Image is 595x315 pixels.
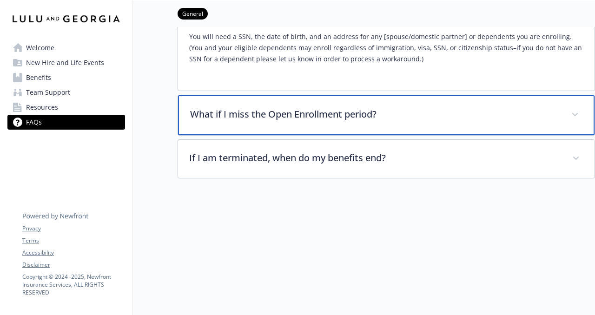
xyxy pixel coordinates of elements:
a: Accessibility [22,249,125,257]
a: Welcome [7,40,125,55]
span: New Hire and Life Events [26,55,104,70]
div: What information do I need handy when I enroll? [178,24,595,91]
span: Welcome [26,40,54,55]
span: Resources [26,100,58,115]
a: New Hire and Life Events [7,55,125,70]
a: Benefits [7,70,125,85]
a: Terms [22,236,125,245]
span: Team Support [26,85,70,100]
span: Benefits [26,70,51,85]
a: General [178,9,208,18]
div: What if I miss the Open Enrollment period? [178,95,595,135]
p: If I am terminated, when do my benefits end? [189,151,561,165]
a: Privacy [22,224,125,233]
a: Disclaimer [22,261,125,269]
div: If I am terminated, when do my benefits end? [178,140,595,178]
p: What if I miss the Open Enrollment period? [190,107,560,121]
a: FAQs [7,115,125,130]
p: You will need a SSN, the date of birth, and an address for any [spouse/domestic partner] or depen... [189,31,583,65]
a: Resources [7,100,125,115]
p: Copyright © 2024 - 2025 , Newfront Insurance Services, ALL RIGHTS RESERVED [22,273,125,296]
span: FAQs [26,115,42,130]
a: Team Support [7,85,125,100]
